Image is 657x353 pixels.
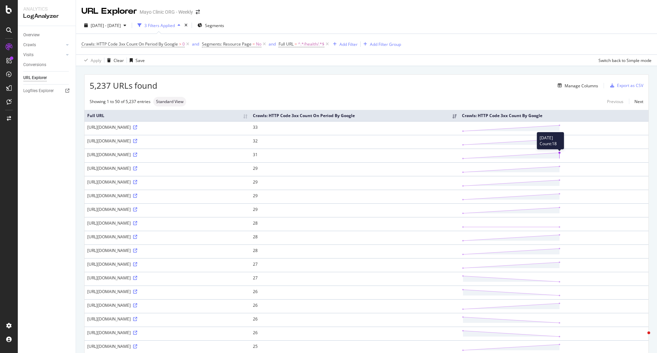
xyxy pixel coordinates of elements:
a: Overview [23,31,71,39]
button: [DATE] - [DATE] [81,20,129,31]
span: [DATE] - [DATE] [91,23,121,28]
div: [URL][DOMAIN_NAME] [87,261,247,267]
span: Segments: Resource Page [202,41,252,47]
th: Crawls: HTTP Code 3xx Count On Period By Google: activate to sort column ascending [250,110,459,121]
div: Showing 1 to 50 of 5,237 entries [90,99,151,104]
div: Overview [23,31,40,39]
button: Save [127,55,145,66]
div: [URL][DOMAIN_NAME] [87,234,247,240]
span: Full URL [279,41,294,47]
button: Export as CSV [607,80,643,91]
button: Segments [195,20,227,31]
div: [URL][DOMAIN_NAME] [87,248,247,253]
span: = [295,41,297,47]
div: arrow-right-arrow-left [196,10,200,14]
td: 28 [250,231,459,244]
td: 29 [250,176,459,190]
th: Crawls: HTTP Code 3xx Count By Google [459,110,648,121]
div: Switch back to Simple mode [598,58,652,63]
button: Manage Columns [555,81,598,90]
td: 28 [250,244,459,258]
span: > [179,41,181,47]
button: Switch back to Simple mode [596,55,652,66]
span: Standard View [156,100,183,104]
div: [URL][DOMAIN_NAME] [87,275,247,281]
div: Crawls [23,41,36,49]
button: and [192,41,199,47]
div: [URL][DOMAIN_NAME] [87,316,247,322]
div: [URL][DOMAIN_NAME] [87,289,247,294]
td: 26 [250,313,459,327]
td: 27 [250,272,459,286]
div: [URL][DOMAIN_NAME] [87,179,247,185]
span: ^.*/health/.*$ [298,39,324,49]
div: Conversions [23,61,46,68]
td: 32 [250,135,459,149]
button: 3 Filters Applied [135,20,183,31]
div: Manage Columns [565,83,598,89]
td: 29 [250,190,459,203]
span: Segments [205,23,224,28]
div: URL Explorer [81,5,137,17]
div: Logfiles Explorer [23,87,54,94]
div: [URL][DOMAIN_NAME] [87,206,247,212]
div: [URL][DOMAIN_NAME] [87,165,247,171]
td: 27 [250,258,459,272]
a: Visits [23,51,64,59]
a: Conversions [23,61,71,68]
button: Add Filter [330,40,358,48]
button: Clear [104,55,124,66]
td: 26 [250,286,459,299]
td: 26 [250,327,459,340]
button: and [269,41,276,47]
div: [URL][DOMAIN_NAME] [87,124,247,130]
div: [URL][DOMAIN_NAME] [87,330,247,336]
div: [URL][DOMAIN_NAME] [87,220,247,226]
div: [URL][DOMAIN_NAME] [87,193,247,199]
span: 5,237 URLs found [90,80,157,91]
td: 28 [250,217,459,231]
iframe: Intercom live chat [634,330,650,346]
button: Add Filter Group [361,40,401,48]
div: Save [136,58,145,63]
td: 31 [250,149,459,162]
a: Crawls [23,41,64,49]
span: No [256,39,261,49]
div: Analytics [23,5,70,12]
a: Logfiles Explorer [23,87,71,94]
div: [URL][DOMAIN_NAME] [87,343,247,349]
div: 3 Filters Applied [144,23,175,28]
a: URL Explorer [23,74,71,81]
div: LogAnalyzer [23,12,70,20]
div: Export as CSV [617,83,643,88]
div: Clear [114,58,124,63]
div: [URL][DOMAIN_NAME] [87,138,247,144]
div: Visits [23,51,34,59]
span: = [253,41,255,47]
div: Add Filter Group [370,41,401,47]
span: 0 [182,39,185,49]
div: [URL][DOMAIN_NAME] [87,302,247,308]
div: Mayo Clinic ORG - Weekly [140,9,193,15]
td: 29 [250,162,459,176]
div: neutral label [153,97,186,106]
a: Next [629,97,643,106]
td: 29 [250,203,459,217]
div: Add Filter [339,41,358,47]
span: Crawls: HTTP Code 3xx Count On Period By Google [81,41,178,47]
div: [URL][DOMAIN_NAME] [87,152,247,157]
div: URL Explorer [23,74,47,81]
div: times [183,22,189,29]
button: Apply [81,55,101,66]
td: 26 [250,299,459,313]
th: Full URL: activate to sort column ascending [85,110,250,121]
div: Apply [91,58,101,63]
td: 33 [250,121,459,135]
